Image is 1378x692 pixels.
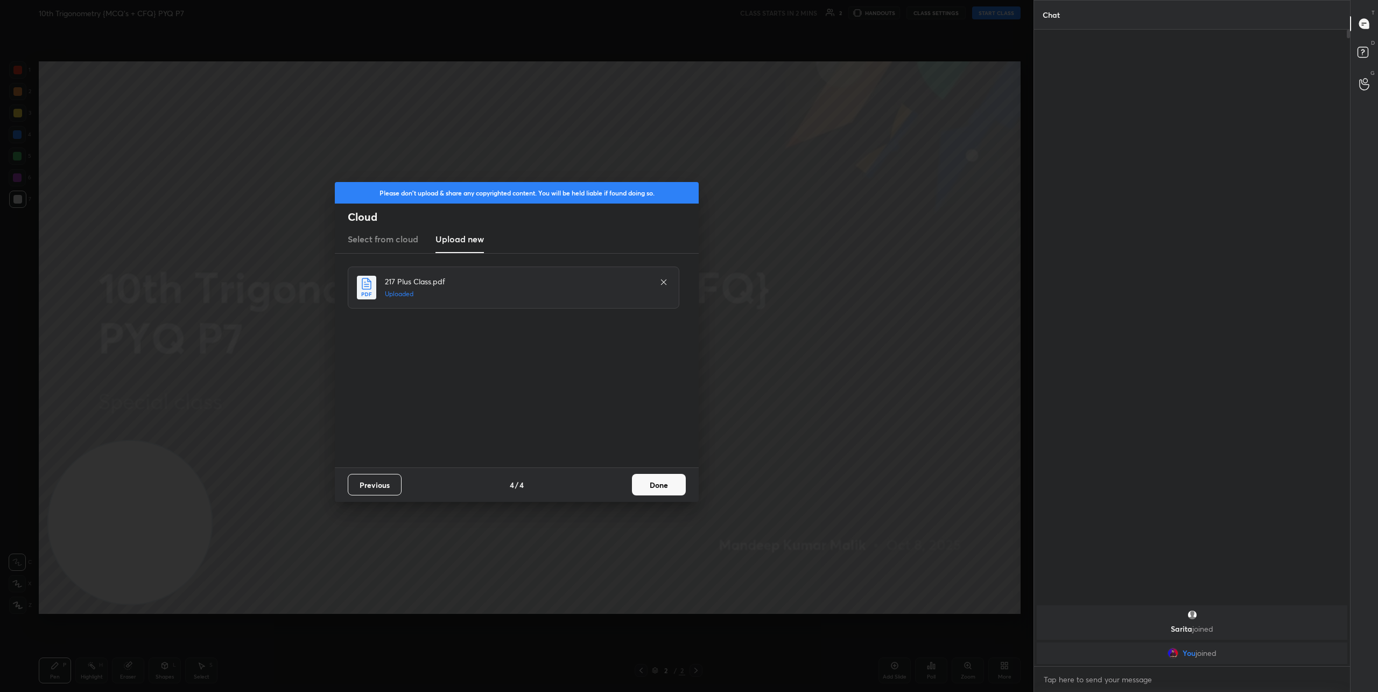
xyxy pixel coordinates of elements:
h4: 4 [519,479,524,491]
span: joined [1196,649,1217,658]
h2: Cloud [348,210,699,224]
div: Please don't upload & share any copyrighted content. You will be held liable if found doing so. [335,182,699,204]
h4: 4 [510,479,514,491]
p: Chat [1034,1,1068,29]
h4: 217 Plus Class.pdf [385,276,649,287]
p: Sarita [1043,625,1341,633]
button: Previous [348,474,402,495]
h4: / [515,479,518,491]
span: joined [1192,624,1213,634]
img: 688b4486b4ee450a8cb9bbcd57de3176.jpg [1168,648,1178,659]
p: T [1372,9,1375,17]
h3: Upload new [435,233,484,246]
div: grid [1034,603,1350,666]
p: G [1370,69,1375,77]
button: Done [632,474,686,495]
h5: Uploaded [385,289,649,299]
span: You [1183,649,1196,658]
p: D [1371,39,1375,47]
img: default.png [1187,610,1198,620]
